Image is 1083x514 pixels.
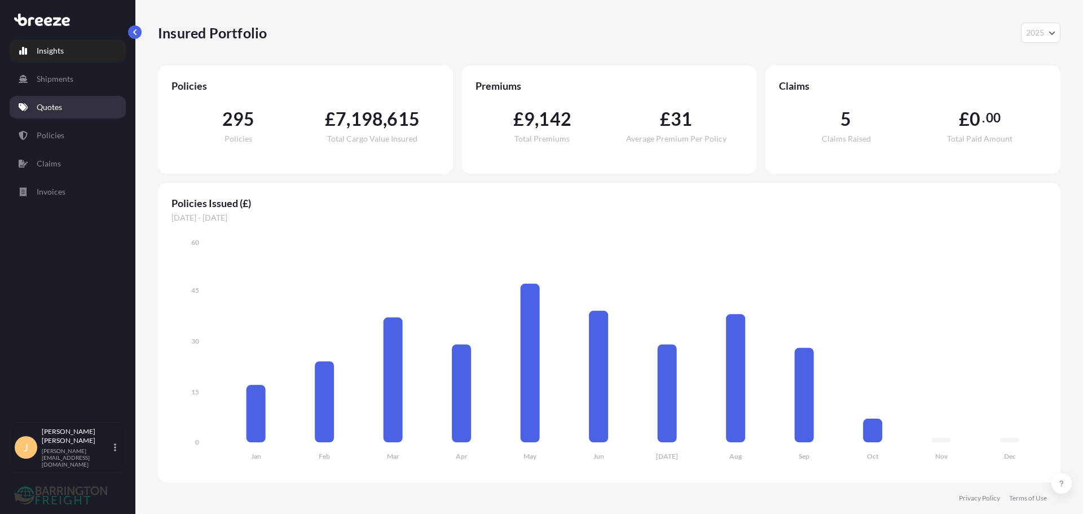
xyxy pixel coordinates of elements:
[1021,23,1060,43] button: Year Selector
[171,79,439,93] span: Policies
[986,113,1001,122] span: 00
[10,124,126,147] a: Policies
[593,452,604,460] tspan: Jun
[660,110,671,128] span: £
[325,110,336,128] span: £
[514,135,570,143] span: Total Premiums
[840,110,851,128] span: 5
[42,447,112,468] p: [PERSON_NAME][EMAIL_ADDRESS][DOMAIN_NAME]
[779,79,1047,93] span: Claims
[959,110,970,128] span: £
[319,452,330,460] tspan: Feb
[539,110,571,128] span: 142
[171,212,1047,223] span: [DATE] - [DATE]
[336,110,346,128] span: 7
[935,452,948,460] tspan: Nov
[1004,452,1016,460] tspan: Dec
[10,181,126,203] a: Invoices
[37,158,61,169] p: Claims
[191,337,199,345] tspan: 30
[10,39,126,62] a: Insights
[191,388,199,396] tspan: 15
[729,452,742,460] tspan: Aug
[513,110,524,128] span: £
[1009,494,1047,503] a: Terms of Use
[158,24,267,42] p: Insured Portfolio
[222,110,255,128] span: 295
[867,452,879,460] tspan: Oct
[346,110,350,128] span: ,
[10,96,126,118] a: Quotes
[822,135,871,143] span: Claims Raised
[524,110,535,128] span: 9
[970,110,980,128] span: 0
[535,110,539,128] span: ,
[10,152,126,175] a: Claims
[10,68,126,90] a: Shipments
[799,452,809,460] tspan: Sep
[37,130,64,141] p: Policies
[456,452,468,460] tspan: Apr
[191,238,199,247] tspan: 60
[476,79,743,93] span: Premiums
[626,135,727,143] span: Average Premium Per Policy
[37,186,65,197] p: Invoices
[656,452,678,460] tspan: [DATE]
[959,494,1000,503] a: Privacy Policy
[37,73,73,85] p: Shipments
[37,45,64,56] p: Insights
[947,135,1012,143] span: Total Paid Amount
[14,486,107,504] img: organization-logo
[327,135,417,143] span: Total Cargo Value Insured
[1026,27,1044,38] span: 2025
[523,452,537,460] tspan: May
[387,110,420,128] span: 615
[351,110,384,128] span: 198
[191,286,199,295] tspan: 45
[251,452,261,460] tspan: Jan
[195,438,199,446] tspan: 0
[224,135,252,143] span: Policies
[42,427,112,445] p: [PERSON_NAME] [PERSON_NAME]
[982,113,985,122] span: .
[171,196,1047,210] span: Policies Issued (£)
[383,110,387,128] span: ,
[37,102,62,113] p: Quotes
[671,110,692,128] span: 31
[24,442,28,453] span: J
[387,452,399,460] tspan: Mar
